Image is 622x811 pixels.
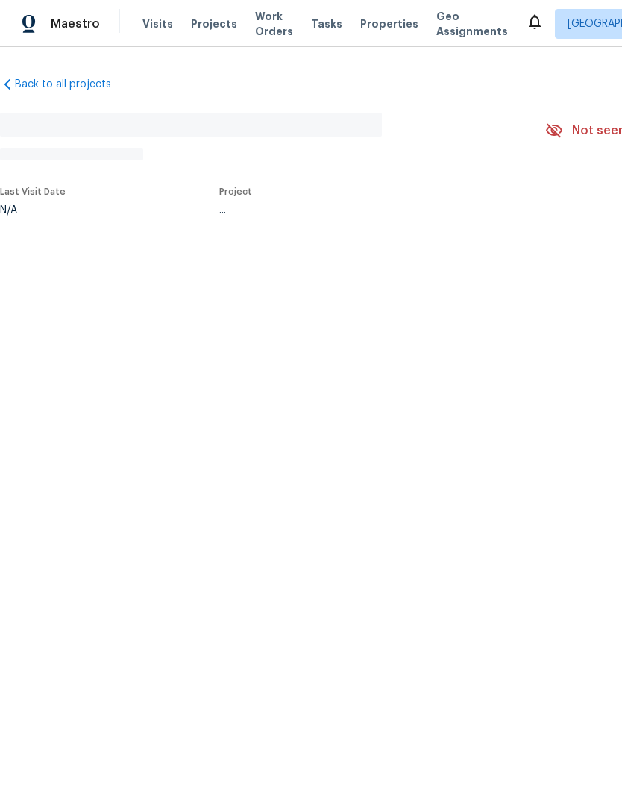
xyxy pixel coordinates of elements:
[219,205,506,216] div: ...
[360,16,418,31] span: Properties
[142,16,173,31] span: Visits
[191,16,237,31] span: Projects
[436,9,508,39] span: Geo Assignments
[255,9,293,39] span: Work Orders
[219,187,252,196] span: Project
[311,19,342,29] span: Tasks
[51,16,100,31] span: Maestro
